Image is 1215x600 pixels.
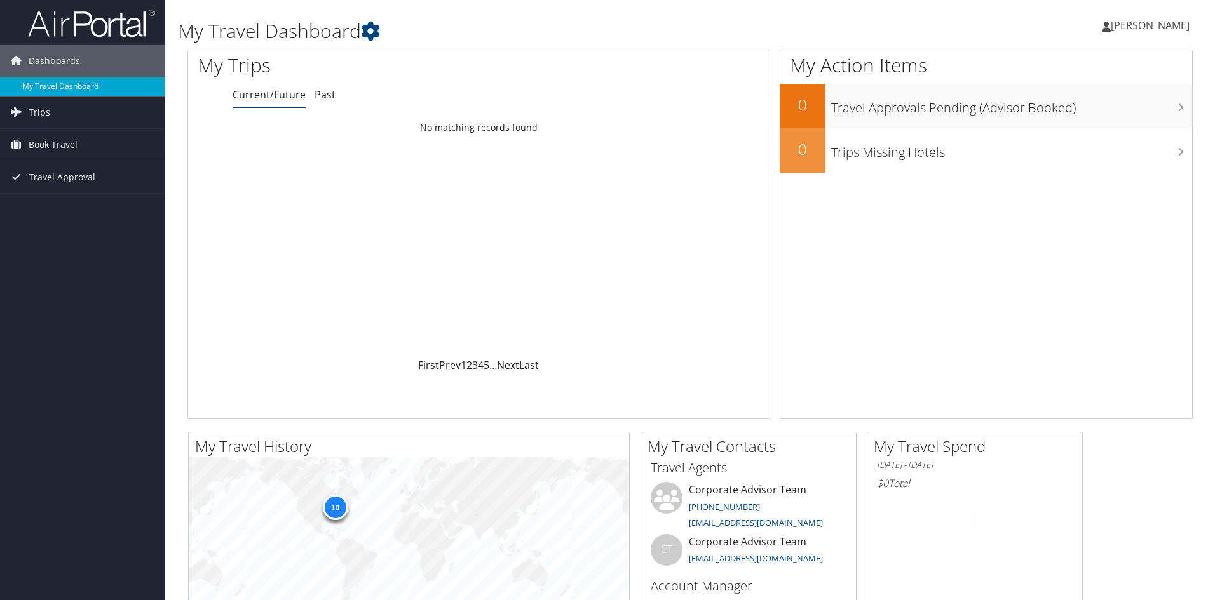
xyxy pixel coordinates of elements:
span: Book Travel [29,129,78,161]
h2: My Travel History [195,436,629,457]
a: First [418,358,439,372]
a: Past [315,88,336,102]
h1: My Trips [198,52,518,79]
a: [EMAIL_ADDRESS][DOMAIN_NAME] [689,517,823,528]
span: $0 [877,476,888,490]
a: Prev [439,358,461,372]
a: [PERSON_NAME] [1102,6,1202,44]
a: 0Travel Approvals Pending (Advisor Booked) [780,84,1192,128]
a: 5 [484,358,489,372]
span: Travel Approval [29,161,95,193]
li: Corporate Advisor Team [644,482,853,534]
h6: Total [877,476,1073,490]
h2: My Travel Contacts [648,436,856,457]
span: [PERSON_NAME] [1111,18,1190,32]
span: … [489,358,497,372]
h2: 0 [780,138,825,160]
a: Current/Future [233,88,306,102]
a: [EMAIL_ADDRESS][DOMAIN_NAME] [689,552,823,564]
a: 0Trips Missing Hotels [780,128,1192,173]
span: Dashboards [29,45,80,77]
h2: My Travel Spend [874,436,1082,457]
a: 4 [478,358,484,372]
a: Last [519,358,539,372]
img: airportal-logo.png [28,8,155,38]
h3: Travel Approvals Pending (Advisor Booked) [831,93,1192,117]
h6: [DATE] - [DATE] [877,459,1073,471]
h1: My Travel Dashboard [178,18,861,44]
h3: Travel Agents [651,459,846,477]
h2: 0 [780,94,825,116]
a: 3 [472,358,478,372]
h3: Account Manager [651,577,846,595]
span: Trips [29,97,50,128]
a: Next [497,358,519,372]
h1: My Action Items [780,52,1192,79]
a: 1 [461,358,466,372]
div: CT [651,534,682,566]
div: 10 [322,495,348,520]
h3: Trips Missing Hotels [831,137,1192,161]
li: Corporate Advisor Team [644,534,853,575]
a: 2 [466,358,472,372]
td: No matching records found [188,116,770,139]
a: [PHONE_NUMBER] [689,501,760,512]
